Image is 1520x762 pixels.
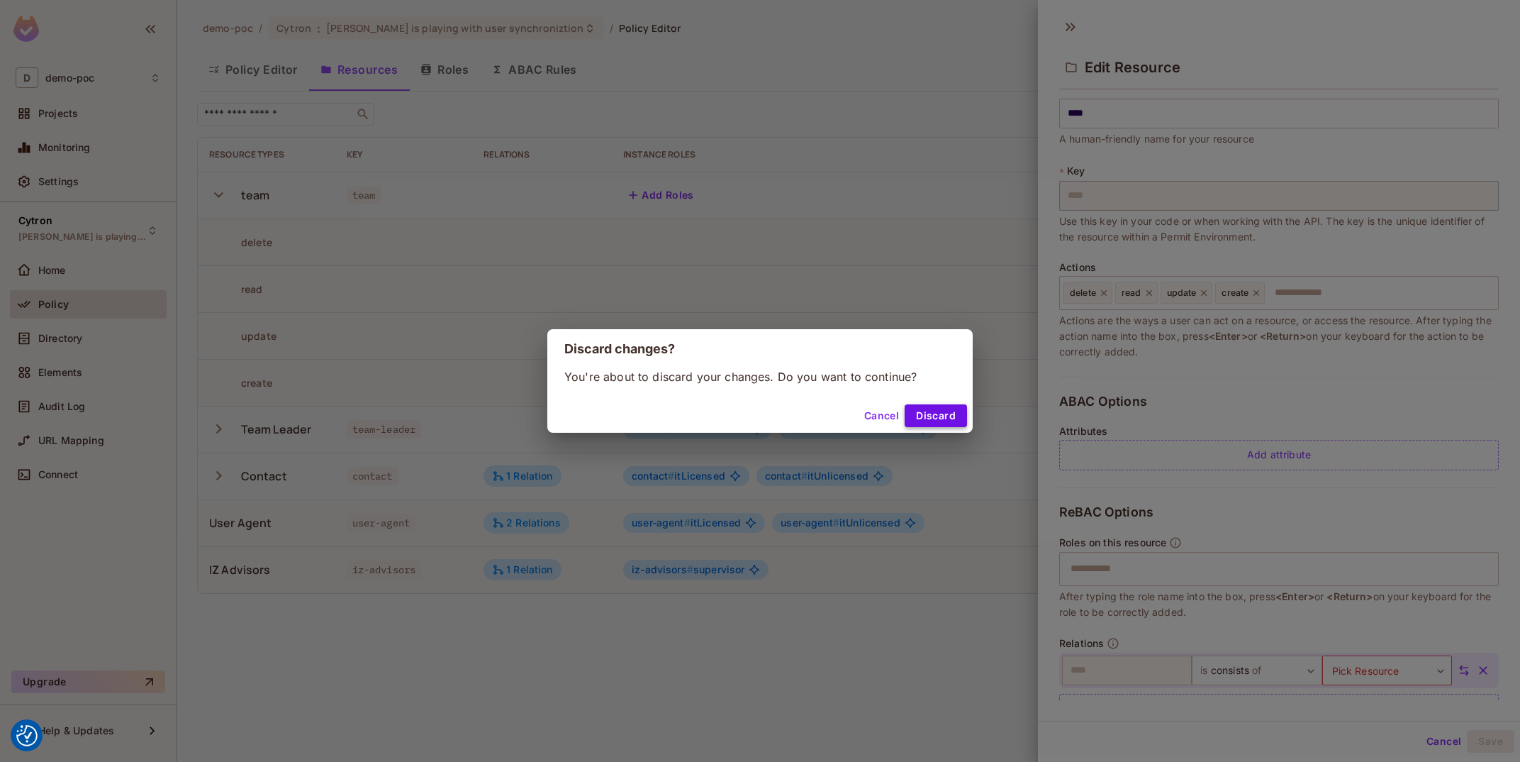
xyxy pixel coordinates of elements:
button: Discard [905,404,967,427]
p: You're about to discard your changes. Do you want to continue? [564,369,956,385]
h2: Discard changes? [547,329,973,369]
button: Cancel [859,404,905,427]
button: Consent Preferences [16,725,38,746]
img: Revisit consent button [16,725,38,746]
